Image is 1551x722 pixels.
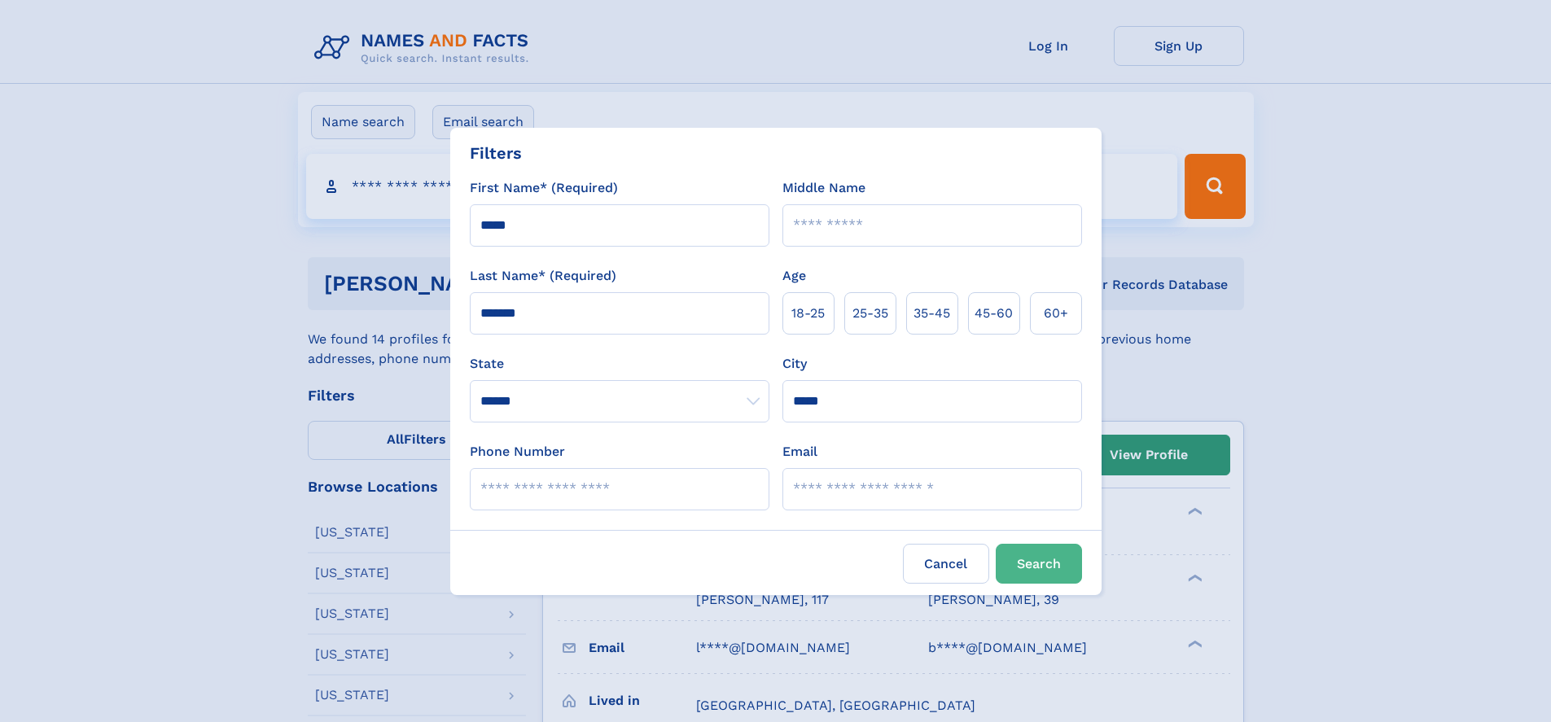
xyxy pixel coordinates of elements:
[791,304,825,323] span: 18‑25
[782,442,817,462] label: Email
[1044,304,1068,323] span: 60+
[782,266,806,286] label: Age
[852,304,888,323] span: 25‑35
[470,354,769,374] label: State
[975,304,1013,323] span: 45‑60
[996,544,1082,584] button: Search
[903,544,989,584] label: Cancel
[914,304,950,323] span: 35‑45
[470,178,618,198] label: First Name* (Required)
[470,442,565,462] label: Phone Number
[782,354,807,374] label: City
[470,266,616,286] label: Last Name* (Required)
[470,141,522,165] div: Filters
[782,178,865,198] label: Middle Name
